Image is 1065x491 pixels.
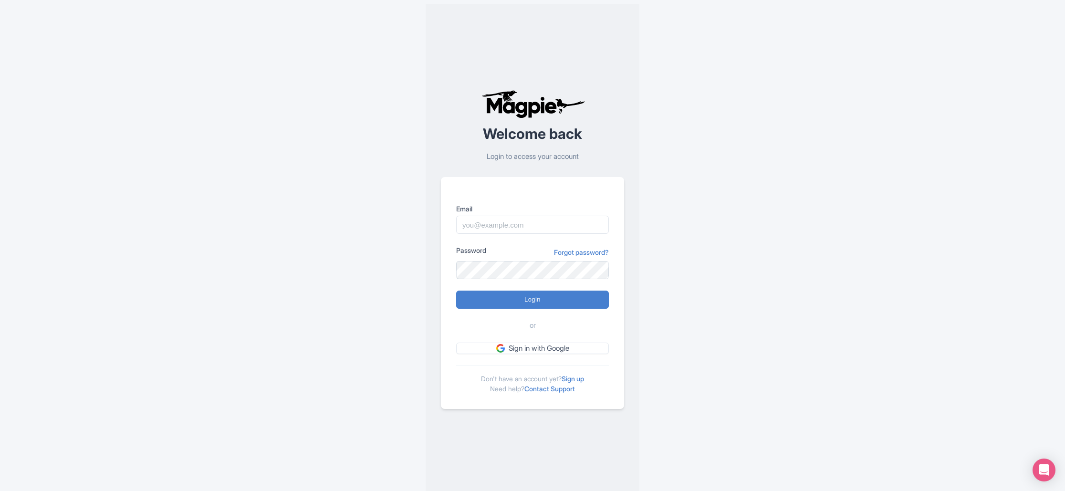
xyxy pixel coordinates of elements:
[479,90,586,118] img: logo-ab69f6fb50320c5b225c76a69d11143b.png
[456,204,609,214] label: Email
[562,375,584,383] a: Sign up
[456,216,609,234] input: you@example.com
[456,366,609,394] div: Don't have an account yet? Need help?
[496,344,505,353] img: google.svg
[441,126,624,142] h2: Welcome back
[524,385,575,393] a: Contact Support
[1033,459,1055,481] div: Open Intercom Messenger
[441,151,624,162] p: Login to access your account
[456,245,486,255] label: Password
[456,343,609,355] a: Sign in with Google
[530,320,536,331] span: or
[554,247,609,257] a: Forgot password?
[456,291,609,309] input: Login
